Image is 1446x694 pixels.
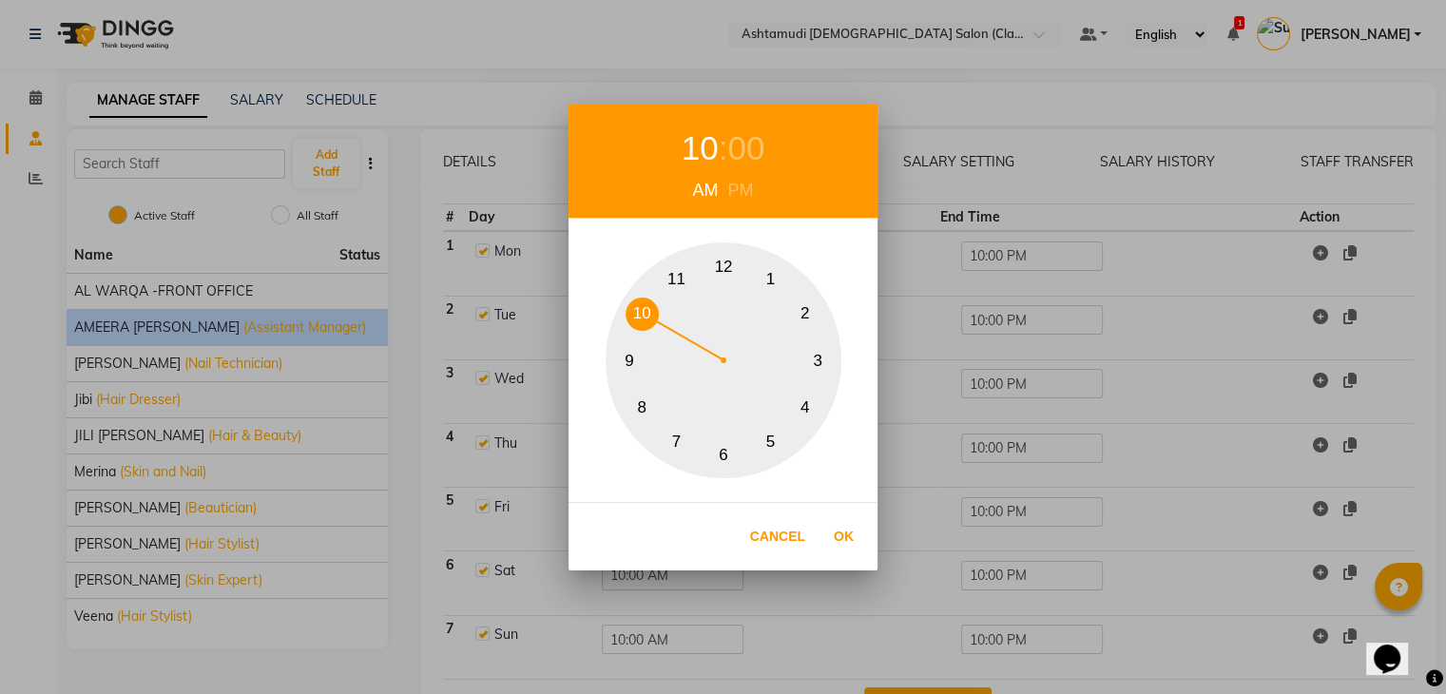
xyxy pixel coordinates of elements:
button: 12 [707,250,741,283]
button: 5 [754,426,787,459]
button: 3 [801,344,835,377]
div: PM [723,178,759,203]
button: 9 [613,344,646,377]
button: 2 [788,298,821,331]
button: 8 [626,392,659,425]
iframe: chat widget [1366,618,1427,675]
div: AM [688,178,723,203]
button: 11 [660,262,693,296]
button: 1 [754,262,787,296]
div: 10 [682,124,719,174]
div: 00 [727,124,764,174]
button: 7 [660,426,693,459]
button: Cancel [741,517,815,556]
button: 4 [788,392,821,425]
button: 6 [707,438,741,472]
button: Ok [824,517,863,556]
span: : [719,129,728,166]
button: 10 [626,298,659,331]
